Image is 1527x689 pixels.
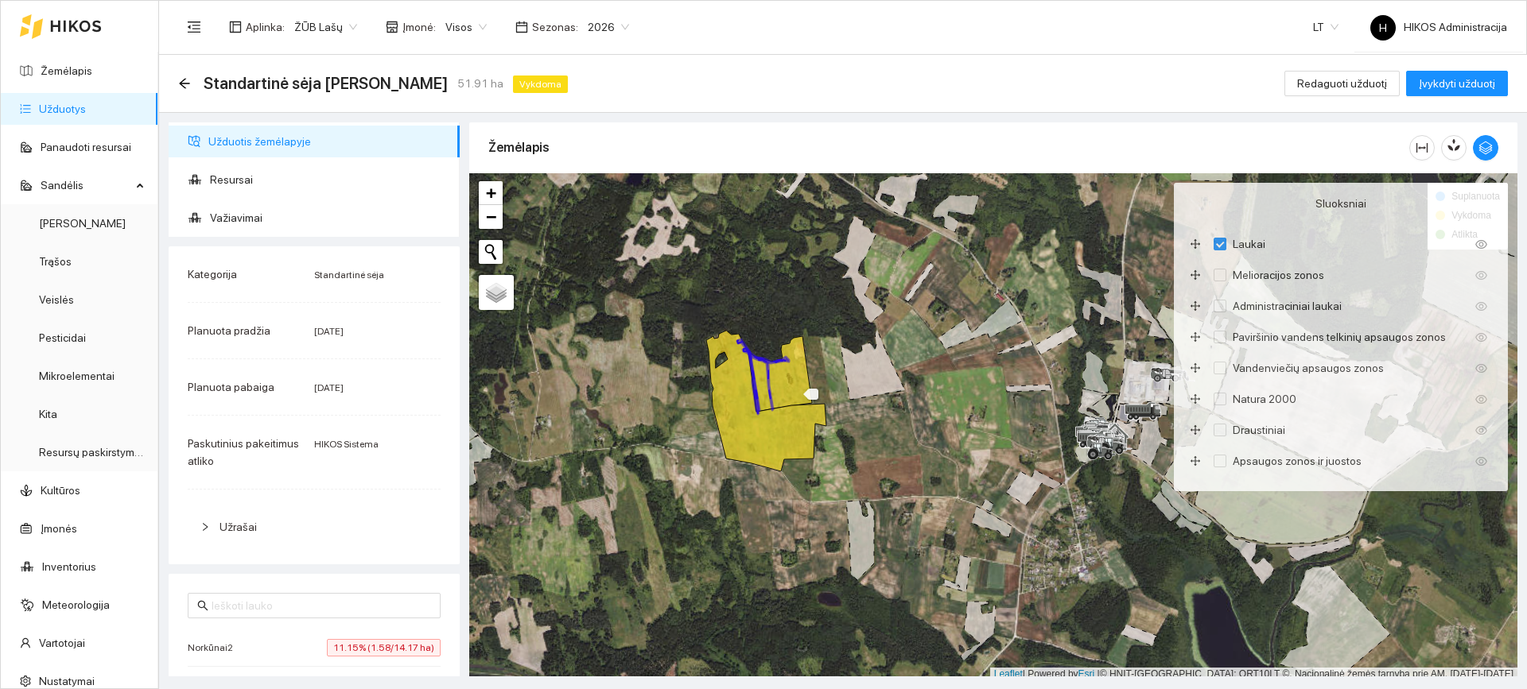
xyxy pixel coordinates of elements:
[1406,71,1508,96] button: Įvykdyti užduotį
[1475,300,1487,312] span: eye
[1190,424,1209,435] span: drag
[294,15,357,39] span: ŽŪB Lašų
[41,169,131,201] span: Sandėlis
[188,509,441,545] div: Užrašai
[42,598,110,611] a: Meteorologija
[39,370,115,382] a: Mikroelementai
[220,521,257,533] span: Užrašai
[486,207,496,226] span: −
[39,331,86,344] a: Pesticidai
[1226,328,1452,346] span: Paviršinio vandens telkinių apsaugos zonos
[210,164,447,195] span: Resursai
[1190,455,1209,466] span: drag
[486,183,496,203] span: +
[1475,455,1487,467] span: eye
[457,75,503,92] span: 51.91 ha
[187,20,201,34] span: menu-fold
[1379,15,1387,41] span: H
[327,639,441,656] span: 11.15% (1.58/14.17 ha)
[178,11,210,43] button: menu-fold
[1284,71,1400,96] button: Redaguoti užduotį
[479,275,514,310] a: Layers
[41,484,80,497] a: Kultūros
[588,15,629,39] span: 2026
[39,637,85,649] a: Vartotojai
[210,202,447,234] span: Važiavimai
[1475,331,1487,343] span: eye
[178,77,191,90] span: arrow-left
[1190,300,1209,312] span: drag
[1419,75,1495,92] span: Įvykdyti užduotį
[197,600,208,611] span: search
[994,668,1023,679] a: Leaflet
[39,255,72,268] a: Trąšos
[445,15,487,39] span: Visos
[1078,668,1095,679] a: Esri
[1226,390,1303,408] span: Natura 2000
[1098,668,1100,679] span: |
[208,126,447,157] span: Užduotis žemėlapyje
[1226,452,1368,470] span: Apsaugos zonos ir juostos
[188,324,270,337] span: Planuota pradžia
[314,326,344,337] span: [DATE]
[1297,75,1387,92] span: Redaguoti užduotį
[229,21,242,33] span: layout
[1190,331,1209,343] span: drag
[479,205,503,229] a: Zoom out
[41,141,131,153] a: Panaudoti resursai
[1475,393,1487,405] span: eye
[188,640,241,656] span: Norkūnai2
[1475,424,1487,436] span: eye
[1410,141,1434,154] span: column-width
[1370,21,1507,33] span: HIKOS Administracija
[1475,362,1487,374] span: eye
[1475,238,1487,250] span: eye
[41,522,77,535] a: Įmonės
[200,522,210,532] span: right
[188,381,274,393] span: Planuota pabaiga
[314,269,384,281] span: Standartinė sėja
[39,293,74,306] a: Veislės
[488,125,1409,170] div: Žemėlapis
[1190,393,1209,404] span: drag
[188,268,237,281] span: Kategorija
[1226,421,1292,439] span: Draustiniai
[1226,235,1272,253] span: Laukai
[1475,269,1487,281] span: eye
[39,217,126,230] a: [PERSON_NAME]
[314,382,344,393] span: [DATE]
[39,103,86,115] a: Užduotys
[1190,269,1209,281] span: drag
[1226,297,1348,315] span: Administraciniai laukai
[41,64,92,77] a: Žemėlapis
[479,181,503,205] a: Zoom in
[1315,195,1366,212] span: Sluoksniai
[990,668,1517,681] div: | Powered by © HNIT-[GEOGRAPHIC_DATA]; ORT10LT ©, Nacionalinė žemės tarnyba prie AM, [DATE]-[DATE]
[1226,266,1331,284] span: Melioracijos zonos
[1284,77,1400,90] a: Redaguoti užduotį
[1313,15,1339,39] span: LT
[1226,359,1390,377] span: Vandenviečių apsaugos zonos
[1190,238,1209,250] span: drag
[39,675,95,687] a: Nustatymai
[532,18,578,36] span: Sezonas :
[246,18,285,36] span: Aplinka :
[212,597,431,614] input: Ieškoti lauko
[515,21,528,33] span: calendar
[39,446,146,459] a: Resursų paskirstymas
[188,437,299,467] span: Paskutinius pakeitimus atliko
[314,439,379,450] span: HIKOS Sistema
[1409,135,1435,161] button: column-width
[204,71,448,96] span: Standartinė sėja Dobilai
[513,75,568,93] span: Vykdoma
[39,408,57,420] a: Kita
[1190,362,1209,374] span: drag
[402,18,436,36] span: Įmonė :
[42,560,96,573] a: Inventorius
[386,21,398,33] span: shop
[479,240,503,264] button: Initiate a new search
[178,77,191,91] div: Atgal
